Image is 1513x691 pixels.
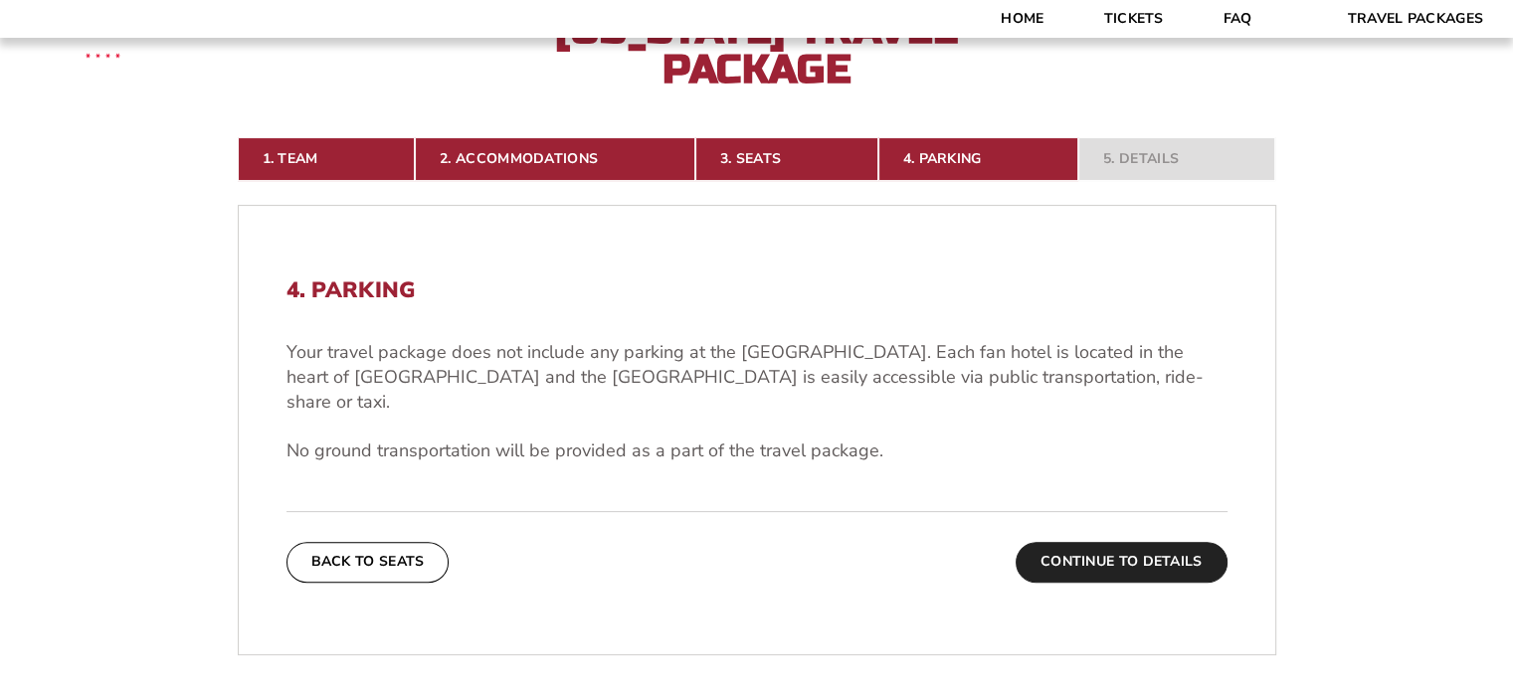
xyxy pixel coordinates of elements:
a: 3. Seats [695,137,878,181]
img: CBS Sports Thanksgiving Classic [60,10,146,96]
p: No ground transportation will be provided as a part of the travel package. [286,438,1228,463]
p: Your travel package does not include any parking at the [GEOGRAPHIC_DATA]. Each fan hotel is loca... [286,340,1228,416]
a: 1. Team [238,137,416,181]
button: Back To Seats [286,542,450,582]
a: 2. Accommodations [415,137,695,181]
button: Continue To Details [1016,542,1228,582]
h2: [US_STATE] Travel Package [538,10,976,89]
h2: 4. Parking [286,277,1228,303]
